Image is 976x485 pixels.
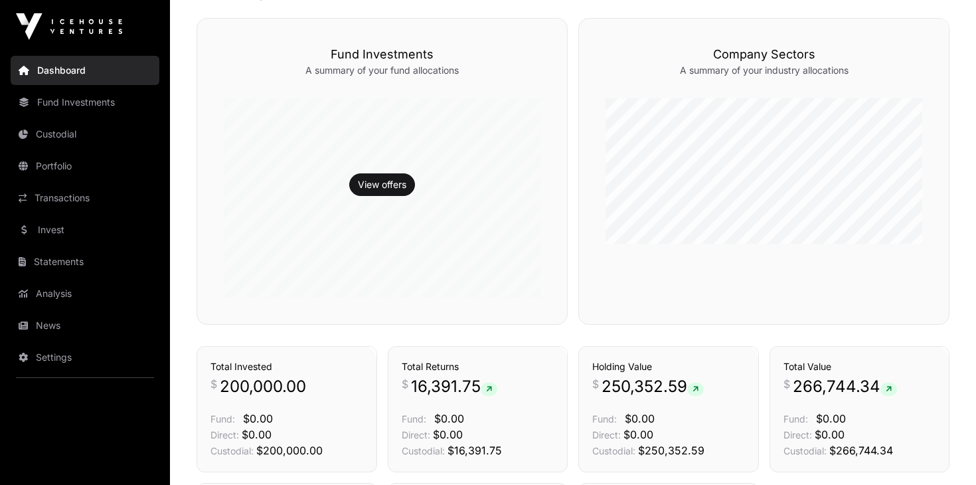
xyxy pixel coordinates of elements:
[224,45,540,64] h3: Fund Investments
[625,412,655,425] span: $0.00
[783,413,808,425] span: Fund:
[783,360,936,373] h3: Total Value
[210,413,235,425] span: Fund:
[16,13,122,40] img: Icehouse Ventures Logo
[210,429,239,440] span: Direct:
[11,311,159,340] a: News
[447,444,502,457] span: $16,391.75
[242,428,272,441] span: $0.00
[592,360,745,373] h3: Holding Value
[606,64,922,77] p: A summary of your industry allocations
[210,445,254,456] span: Custodial:
[11,279,159,308] a: Analysis
[11,247,159,276] a: Statements
[402,445,445,456] span: Custodial:
[11,120,159,149] a: Custodial
[411,376,497,397] span: 16,391.75
[592,413,617,425] span: Fund:
[402,413,426,425] span: Fund:
[220,376,306,397] span: 200,000.00
[815,428,845,441] span: $0.00
[224,64,540,77] p: A summary of your fund allocations
[783,445,827,456] span: Custodial:
[11,343,159,372] a: Settings
[783,376,790,392] span: $
[210,376,217,392] span: $
[638,444,704,457] span: $250,352.59
[402,429,430,440] span: Direct:
[243,412,273,425] span: $0.00
[623,428,653,441] span: $0.00
[910,421,976,485] iframe: Chat Widget
[11,183,159,213] a: Transactions
[210,360,363,373] h3: Total Invested
[793,376,897,397] span: 266,744.34
[402,360,554,373] h3: Total Returns
[829,444,893,457] span: $266,744.34
[783,429,812,440] span: Direct:
[349,173,415,196] button: View offers
[816,412,846,425] span: $0.00
[11,88,159,117] a: Fund Investments
[592,445,635,456] span: Custodial:
[433,428,463,441] span: $0.00
[602,376,704,397] span: 250,352.59
[402,376,408,392] span: $
[434,412,464,425] span: $0.00
[11,215,159,244] a: Invest
[256,444,323,457] span: $200,000.00
[11,56,159,85] a: Dashboard
[592,376,599,392] span: $
[358,178,406,191] a: View offers
[11,151,159,181] a: Portfolio
[592,429,621,440] span: Direct:
[606,45,922,64] h3: Company Sectors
